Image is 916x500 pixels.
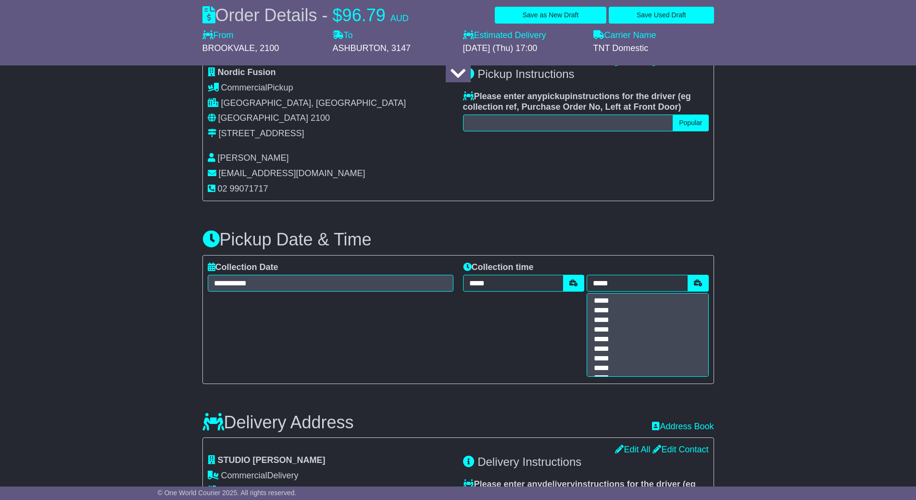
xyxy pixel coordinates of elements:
a: Edit Contact [652,445,708,454]
label: Collection Date [208,262,278,273]
label: Estimated Delivery [463,30,584,41]
div: TNT Domestic [593,43,714,54]
span: pickup [542,91,570,101]
span: 02 99071717 [218,184,268,193]
h3: Delivery Address [202,413,354,432]
label: To [333,30,353,41]
span: [PERSON_NAME] [218,153,289,163]
span: Commercial [221,83,267,92]
span: Delivery Instructions [477,455,581,468]
span: BROOKVALE [202,43,255,53]
span: © One World Courier 2025. All rights reserved. [158,489,297,497]
span: , 3147 [387,43,411,53]
label: Please enter any instructions for the driver ( ) [463,479,709,500]
span: [GEOGRAPHIC_DATA], [GEOGRAPHIC_DATA] [221,98,406,108]
span: delivery [542,479,575,489]
h3: Pickup Date & Time [202,230,714,249]
span: [GEOGRAPHIC_DATA] [218,113,308,123]
label: Collection time [463,262,534,273]
div: Order Details - [202,5,409,26]
span: 96.79 [342,5,386,25]
div: Delivery [208,471,453,481]
span: , 2100 [255,43,279,53]
span: 2100 [311,113,330,123]
span: ASHBURTON [333,43,387,53]
label: Carrier Name [593,30,656,41]
span: STUDIO [PERSON_NAME] [218,455,326,465]
button: Popular [673,115,708,131]
span: [EMAIL_ADDRESS][DOMAIN_NAME] [219,168,365,178]
span: ASHBURTON, [GEOGRAPHIC_DATA] [221,486,370,495]
span: eg collection ref, Purchase Order No, Left at Front Door [463,91,691,112]
div: [DATE] (Thu) 17:00 [463,43,584,54]
label: From [202,30,234,41]
button: Save as New Draft [495,7,606,24]
div: [STREET_ADDRESS] [219,128,304,139]
button: Save Used Draft [609,7,714,24]
div: Pickup [208,83,453,93]
span: $ [333,5,342,25]
span: AUD [390,13,409,23]
label: Please enter any instructions for the driver ( ) [463,91,709,112]
span: Commercial [221,471,267,480]
a: Edit All [615,445,650,454]
a: Address Book [652,422,714,431]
